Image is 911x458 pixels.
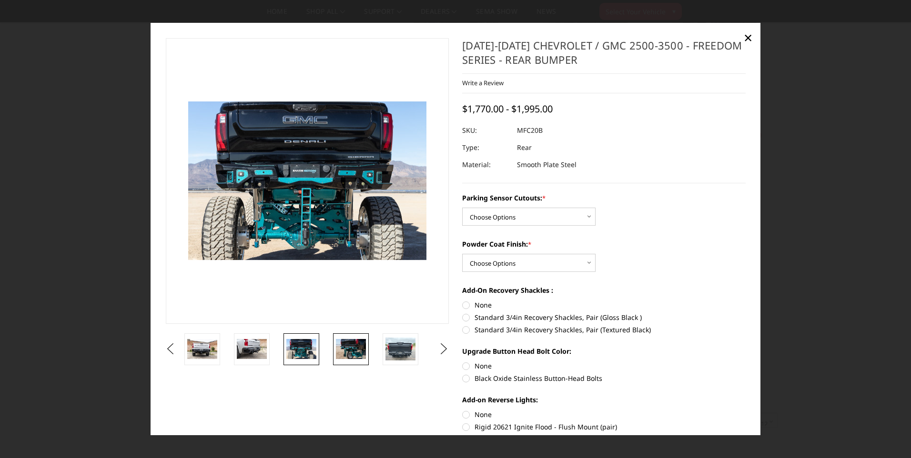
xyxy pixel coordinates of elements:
label: Rigid 20621 Ignite Flood - Flush Mount (pair) [462,422,746,432]
label: Parking Sensor Cutouts: [462,193,746,203]
label: Powder Coat Finish: [462,239,746,249]
label: Add-On Recovery Shackles : [462,286,746,296]
iframe: Chat Widget [863,412,911,458]
a: Write a Review [462,79,504,87]
label: None [462,361,746,371]
label: None [462,409,746,419]
button: Next [437,342,451,356]
label: Standard 3/4in Recovery Shackles, Pair (Textured Black) [462,325,746,335]
h1: [DATE]-[DATE] Chevrolet / GMC 2500-3500 - Freedom Series - Rear Bumper [462,38,746,74]
label: Upgrade Button Head Bolt Color: [462,346,746,356]
img: 2020-2025 Chevrolet / GMC 2500-3500 - Freedom Series - Rear Bumper [385,338,415,360]
button: Previous [163,342,178,356]
img: 2020-2025 Chevrolet / GMC 2500-3500 - Freedom Series - Rear Bumper [237,339,267,359]
a: 2020-2025 Chevrolet / GMC 2500-3500 - Freedom Series - Rear Bumper [166,38,449,324]
a: Close [740,30,756,45]
dt: Type: [462,139,510,157]
img: 2020-2025 Chevrolet / GMC 2500-3500 - Freedom Series - Rear Bumper [187,339,217,359]
dd: Smooth Plate Steel [517,157,577,174]
img: 2020-2025 Chevrolet / GMC 2500-3500 - Freedom Series - Rear Bumper [286,339,316,359]
dd: Rear [517,139,532,157]
label: Add-on Reverse Lights: [462,395,746,405]
label: Standard 3/4in Recovery Shackles, Pair (Gloss Black ) [462,312,746,322]
dd: MFC20B [517,122,543,139]
span: × [744,27,752,48]
span: $1,770.00 - $1,995.00 [462,103,553,116]
label: Black Oxide Stainless Button-Head Bolts [462,373,746,383]
dt: SKU: [462,122,510,139]
img: 2020-2025 Chevrolet / GMC 2500-3500 - Freedom Series - Rear Bumper [336,339,366,359]
label: None [462,300,746,310]
dt: Material: [462,157,510,174]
